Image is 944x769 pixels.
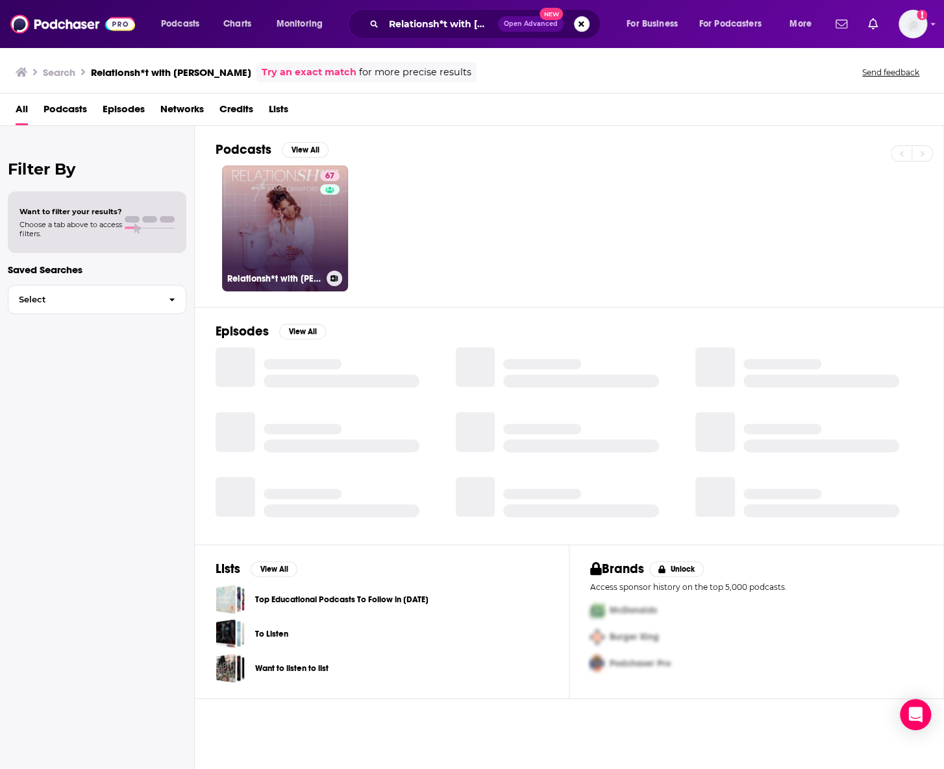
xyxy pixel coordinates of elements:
[216,653,245,683] a: Want to listen to list
[216,585,245,614] a: Top Educational Podcasts To Follow in 2022
[91,66,251,79] h3: Relationsh*t with [PERSON_NAME]
[216,619,245,648] a: To Listen
[540,8,563,20] span: New
[216,141,271,158] h2: Podcasts
[227,273,321,284] h3: Relationsh*t with [PERSON_NAME]
[223,15,251,33] span: Charts
[255,592,429,607] a: Top Educational Podcasts To Follow in [DATE]
[262,65,356,80] a: Try an exact match
[900,699,931,730] div: Open Intercom Messenger
[43,66,75,79] h3: Search
[277,15,323,33] span: Monitoring
[610,658,671,669] span: Podchaser Pro
[103,99,145,125] a: Episodes
[830,13,852,35] a: Show notifications dropdown
[161,15,199,33] span: Podcasts
[215,14,259,34] a: Charts
[691,14,780,34] button: open menu
[610,631,659,642] span: Burger King
[8,263,186,276] p: Saved Searches
[360,9,613,39] div: Search podcasts, credits, & more...
[320,171,340,181] a: 67
[585,624,610,650] img: Second Pro Logo
[590,561,644,577] h2: Brands
[780,14,828,34] button: open menu
[267,14,340,34] button: open menu
[359,65,471,80] span: for more precise results
[325,170,334,183] span: 67
[279,324,326,339] button: View All
[585,650,610,677] img: Third Pro Logo
[16,99,28,125] a: All
[699,15,762,33] span: For Podcasters
[216,323,269,339] h2: Episodes
[863,13,883,35] a: Show notifications dropdown
[858,67,923,78] button: Send feedback
[255,627,288,641] a: To Listen
[8,160,186,178] h2: Filter By
[216,561,240,577] h2: Lists
[19,207,122,216] span: Want to filter your results?
[789,15,812,33] span: More
[610,605,657,616] span: McDonalds
[8,285,186,314] button: Select
[498,16,564,32] button: Open AdvancedNew
[627,15,678,33] span: For Business
[216,561,297,577] a: ListsView All
[222,165,348,291] a: 67Relationsh*t with [PERSON_NAME]
[590,582,923,592] p: Access sponsor history on the top 5,000 podcasts.
[585,597,610,624] img: First Pro Logo
[251,561,297,577] button: View All
[10,12,135,36] img: Podchaser - Follow, Share and Rate Podcasts
[899,10,927,38] button: Show profile menu
[219,99,253,125] a: Credits
[899,10,927,38] span: Logged in as evankrask
[8,295,158,304] span: Select
[899,10,927,38] img: User Profile
[504,21,558,27] span: Open Advanced
[282,142,329,158] button: View All
[649,561,704,577] button: Unlock
[216,141,329,158] a: PodcastsView All
[19,220,122,238] span: Choose a tab above to access filters.
[917,10,927,20] svg: Add a profile image
[384,14,498,34] input: Search podcasts, credits, & more...
[43,99,87,125] a: Podcasts
[216,323,326,339] a: EpisodesView All
[269,99,288,125] a: Lists
[617,14,694,34] button: open menu
[160,99,204,125] a: Networks
[152,14,216,34] button: open menu
[255,661,329,676] a: Want to listen to list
